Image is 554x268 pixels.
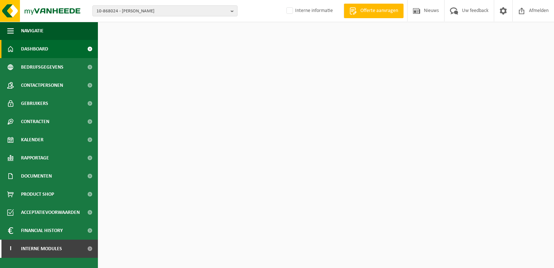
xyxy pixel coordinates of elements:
[21,185,54,203] span: Product Shop
[21,40,48,58] span: Dashboard
[21,22,44,40] span: Navigatie
[7,240,14,258] span: I
[21,113,49,131] span: Contracten
[21,149,49,167] span: Rapportage
[359,7,400,15] span: Offerte aanvragen
[21,167,52,185] span: Documenten
[344,4,404,18] a: Offerte aanvragen
[21,58,63,76] span: Bedrijfsgegevens
[21,131,44,149] span: Kalender
[21,203,80,222] span: Acceptatievoorwaarden
[21,76,63,94] span: Contactpersonen
[96,6,228,17] span: 10-868024 - [PERSON_NAME]
[92,5,237,16] button: 10-868024 - [PERSON_NAME]
[21,240,62,258] span: Interne modules
[21,222,63,240] span: Financial History
[285,5,333,16] label: Interne informatie
[21,94,48,113] span: Gebruikers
